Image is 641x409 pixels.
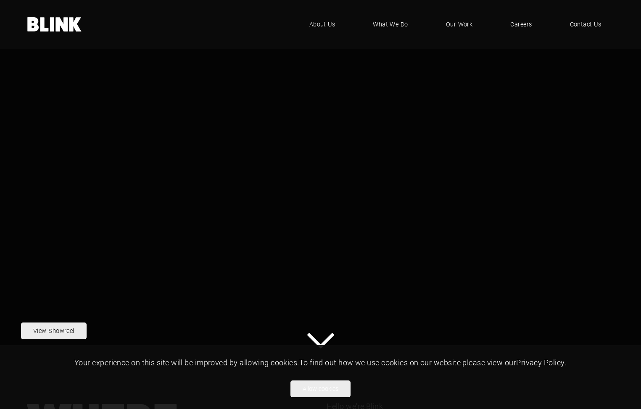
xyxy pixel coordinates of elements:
span: Contact Us [570,20,601,29]
button: Allow cookies [290,380,351,397]
a: Contact Us [557,12,614,37]
a: What We Do [360,12,421,37]
a: Home [27,17,82,31]
a: Our Work [433,12,485,37]
a: About Us [297,12,348,37]
span: Your experience on this site will be improved by allowing cookies. To find out how we use cookies... [74,357,567,367]
span: Careers [510,20,532,29]
a: Privacy Policy [516,357,565,367]
span: About Us [309,20,335,29]
nobr: View Showreel [33,327,74,335]
a: Careers [498,12,544,37]
a: View Showreel [21,322,87,339]
span: Our Work [446,20,473,29]
span: What We Do [373,20,408,29]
